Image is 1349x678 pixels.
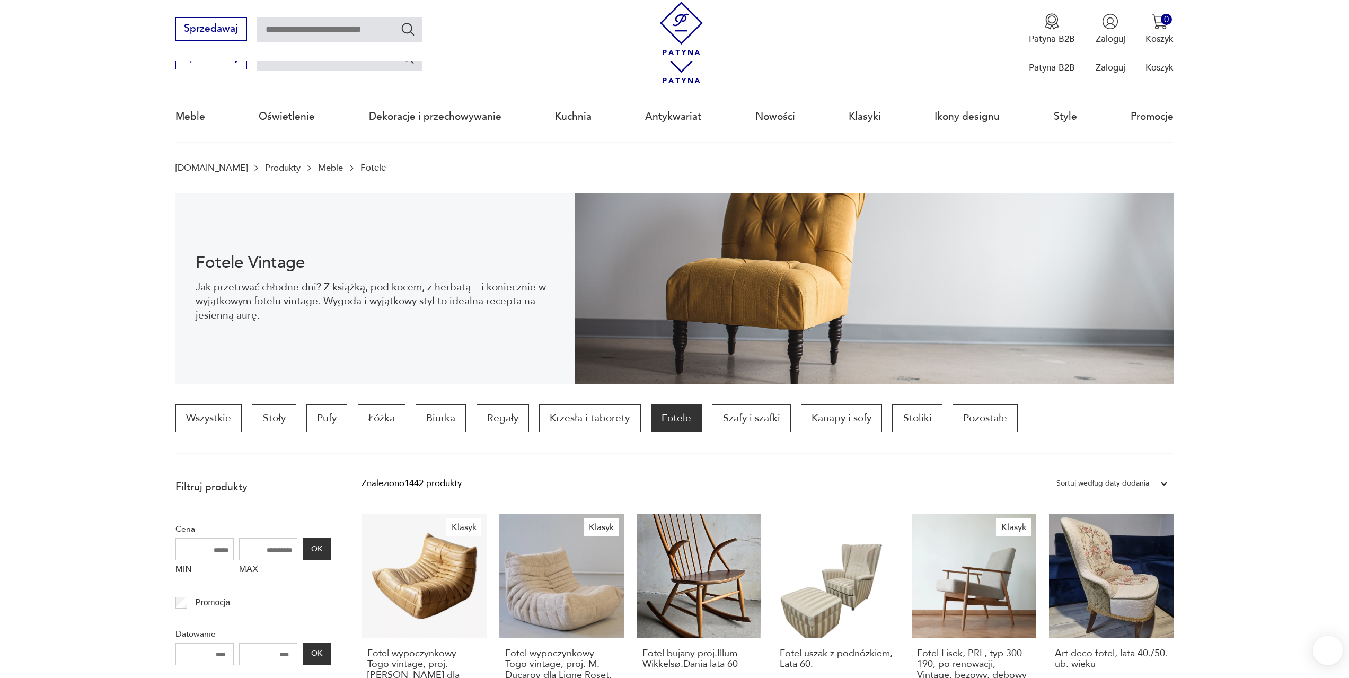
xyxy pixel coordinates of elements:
[196,255,554,270] h1: Fotele Vintage
[712,404,790,432] a: Szafy i szafki
[1055,648,1168,670] h3: Art deco fotel, lata 40./50. ub. wieku
[175,92,205,141] a: Meble
[175,627,331,641] p: Datowanie
[1029,13,1075,45] button: Patyna B2B
[801,404,882,432] a: Kanapy i sofy
[175,163,248,173] a: [DOMAIN_NAME]
[175,522,331,536] p: Cena
[1131,92,1174,141] a: Promocje
[892,404,942,432] a: Stoliki
[1145,61,1174,74] p: Koszyk
[265,163,301,173] a: Produkty
[175,560,234,580] label: MIN
[259,92,315,141] a: Oświetlenie
[539,404,640,432] a: Krzesła i taborety
[1054,92,1077,141] a: Style
[1096,61,1125,74] p: Zaloguj
[306,404,347,432] a: Pufy
[1029,33,1075,45] p: Patyna B2B
[780,648,893,670] h3: Fotel uszak z podnóżkiem, Lata 60.
[239,560,297,580] label: MAX
[369,92,501,141] a: Dekoracje i przechowywanie
[175,404,242,432] a: Wszystkie
[1161,14,1172,25] div: 0
[575,193,1174,384] img: 9275102764de9360b0b1aa4293741aa9.jpg
[655,2,708,55] img: Patyna - sklep z meblami i dekoracjami vintage
[1145,13,1174,45] button: 0Koszyk
[1096,13,1125,45] button: Zaloguj
[555,92,592,141] a: Kuchnia
[175,17,247,41] button: Sprzedawaj
[849,92,881,141] a: Klasyki
[953,404,1018,432] a: Pozostałe
[318,163,343,173] a: Meble
[195,596,230,610] p: Promocja
[360,163,386,173] p: Fotele
[416,404,466,432] a: Biurka
[196,280,554,322] p: Jak przetrwać chłodne dni? Z książką, pod kocem, z herbatą – i koniecznie w wyjątkowym fotelu vin...
[400,21,416,37] button: Szukaj
[1056,477,1149,490] div: Sortuj według daty dodania
[362,477,462,490] div: Znaleziono 1442 produkty
[175,54,247,63] a: Sprzedawaj
[400,50,416,65] button: Szukaj
[1313,636,1343,665] iframe: Smartsupp widget button
[477,404,529,432] a: Regały
[642,648,756,670] h3: Fotel bujany proj.Illum Wikkelsø.Dania lata 60
[651,404,702,432] a: Fotele
[252,404,296,432] a: Stoły
[1044,13,1060,30] img: Ikona medalu
[645,92,701,141] a: Antykwariat
[934,92,1000,141] a: Ikony designu
[175,480,331,494] p: Filtruj produkty
[1102,13,1118,30] img: Ikonka użytkownika
[1145,33,1174,45] p: Koszyk
[1029,61,1075,74] p: Patyna B2B
[1096,33,1125,45] p: Zaloguj
[1029,13,1075,45] a: Ikona medaluPatyna B2B
[358,404,405,432] a: Łóżka
[1151,13,1168,30] img: Ikona koszyka
[755,92,795,141] a: Nowości
[303,643,331,665] button: OK
[303,538,331,560] button: OK
[175,25,247,34] a: Sprzedawaj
